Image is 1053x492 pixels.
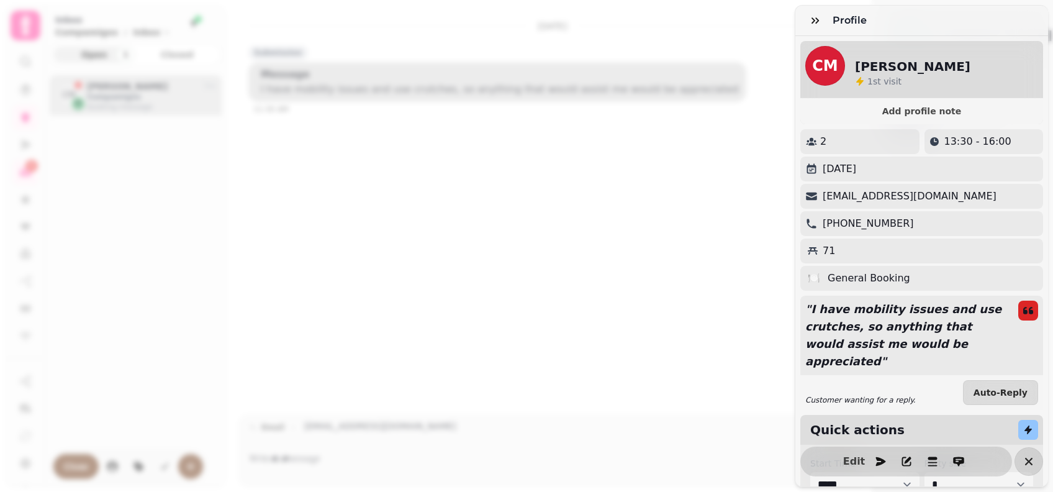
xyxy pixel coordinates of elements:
[823,216,914,231] p: [PHONE_NUMBER]
[805,395,916,405] p: Customer wanting for a reply.
[963,380,1038,405] button: Auto-Reply
[828,271,910,286] p: General Booking
[873,76,884,86] span: st
[823,189,997,204] p: [EMAIL_ADDRESS][DOMAIN_NAME]
[820,134,826,149] p: 2
[812,58,838,73] span: CM
[823,244,835,258] p: 71
[855,58,970,75] h2: [PERSON_NAME]
[867,76,873,86] span: 1
[974,388,1028,397] span: Auto-Reply
[867,75,902,88] p: visit
[944,134,1011,149] p: 13:30 - 16:00
[847,457,862,467] span: Edit
[808,271,820,286] p: 🍽️
[823,162,856,176] p: [DATE]
[833,13,872,28] h3: Profile
[810,421,905,439] h2: Quick actions
[800,296,1008,375] p: " I have mobility issues and use crutches, so anything that would assist me would be appreciated "
[842,449,867,474] button: Edit
[805,103,1038,119] button: Add profile note
[815,107,1028,116] span: Add profile note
